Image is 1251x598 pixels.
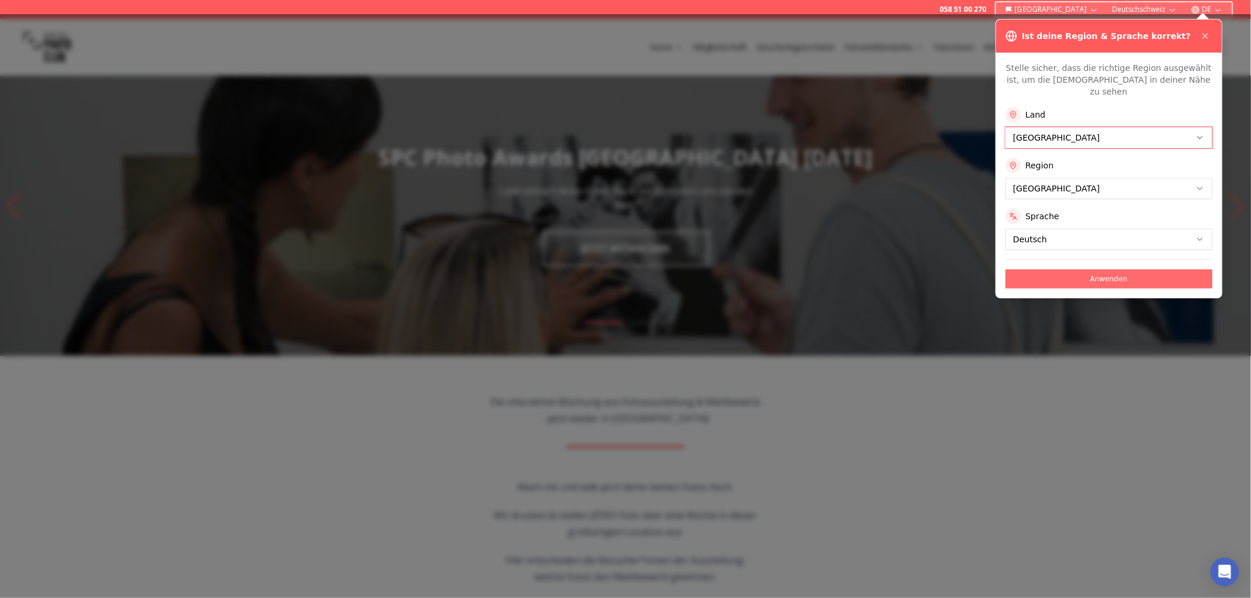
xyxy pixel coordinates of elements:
button: Anwenden [1006,269,1213,288]
label: Land [1026,109,1046,121]
a: 058 51 00 270 [940,5,987,14]
button: Deutschschweiz [1108,2,1182,17]
button: DE [1187,2,1227,17]
h3: Ist deine Region & Sprache korrekt? [1022,30,1191,42]
p: Stelle sicher, dass die richtige Region ausgewählt ist, um die [DEMOGRAPHIC_DATA] in deiner Nähe ... [1006,62,1213,97]
label: Sprache [1026,210,1059,222]
button: [GEOGRAPHIC_DATA] [1001,2,1103,17]
div: Open Intercom Messenger [1211,558,1239,586]
label: Region [1026,160,1054,171]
